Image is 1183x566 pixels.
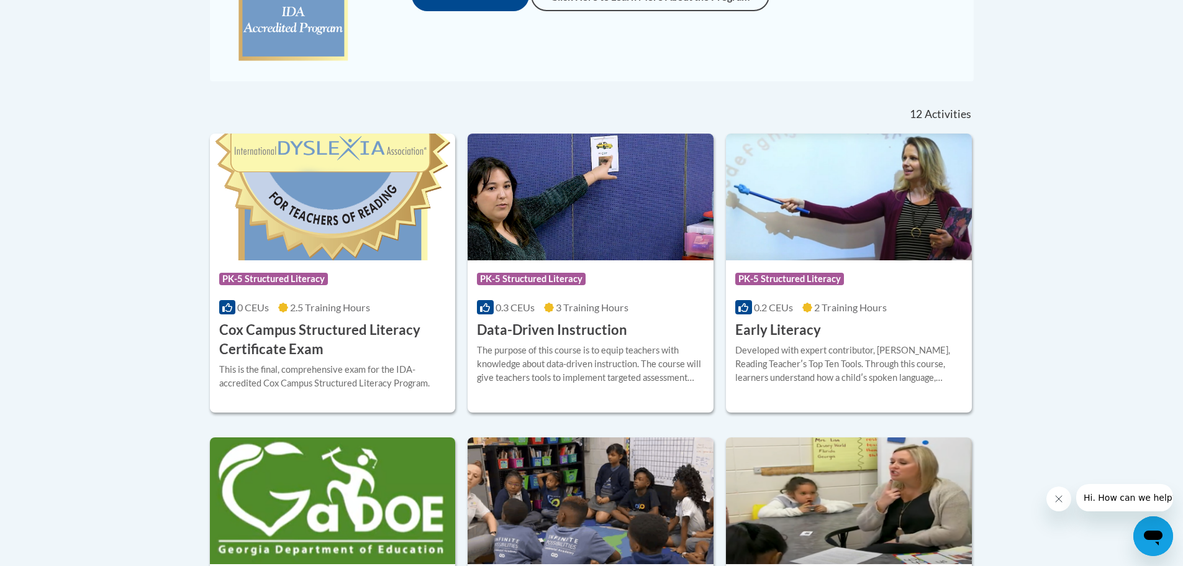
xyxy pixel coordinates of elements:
img: Course Logo [210,134,456,260]
h3: Cox Campus Structured Literacy Certificate Exam [219,321,446,359]
span: 12 [910,107,922,121]
a: Course LogoPK-5 Structured Literacy0.2 CEUs2 Training Hours Early LiteracyDeveloped with expert c... [726,134,972,412]
iframe: Close message [1046,486,1071,511]
span: 0.3 CEUs [496,301,535,313]
span: 0.2 CEUs [754,301,793,313]
span: 2 Training Hours [814,301,887,313]
span: Activities [925,107,971,121]
span: 2.5 Training Hours [290,301,370,313]
img: Course Logo [468,437,714,564]
a: Course LogoPK-5 Structured Literacy0.3 CEUs3 Training Hours Data-Driven InstructionThe purpose of... [468,134,714,412]
span: PK-5 Structured Literacy [477,273,586,285]
a: Course LogoPK-5 Structured Literacy0 CEUs2.5 Training Hours Cox Campus Structured Literacy Certif... [210,134,456,412]
div: Developed with expert contributor, [PERSON_NAME], Reading Teacherʹs Top Ten Tools. Through this c... [735,344,963,385]
img: Course Logo [726,437,972,564]
iframe: Message from company [1076,484,1173,511]
span: 3 Training Hours [556,301,628,313]
img: Course Logo [210,437,456,564]
iframe: Button to launch messaging window [1133,516,1173,556]
span: 0 CEUs [237,301,269,313]
span: PK-5 Structured Literacy [735,273,844,285]
span: PK-5 Structured Literacy [219,273,328,285]
h3: Data-Driven Instruction [477,321,627,340]
div: The purpose of this course is to equip teachers with knowledge about data-driven instruction. The... [477,344,704,385]
img: Course Logo [468,134,714,260]
h3: Early Literacy [735,321,821,340]
span: Hi. How can we help? [7,9,101,19]
div: This is the final, comprehensive exam for the IDA-accredited Cox Campus Structured Literacy Program. [219,363,446,390]
img: Course Logo [726,134,972,260]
